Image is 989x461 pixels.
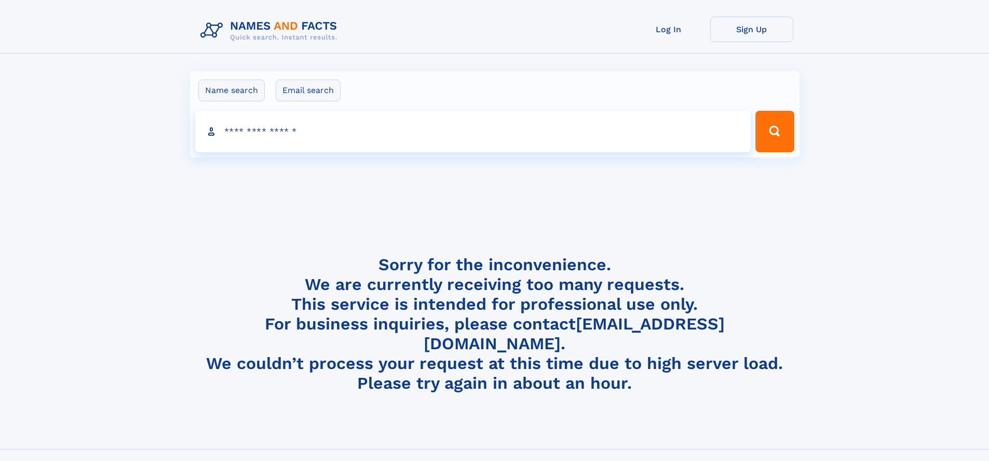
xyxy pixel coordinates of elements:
[195,111,751,152] input: search input
[755,111,794,152] button: Search Button
[627,17,710,42] a: Log In
[276,80,341,101] label: Email search
[710,17,793,42] a: Sign Up
[198,80,265,101] label: Name search
[196,17,346,45] img: Logo Names and Facts
[196,255,793,393] h4: Sorry for the inconvenience. We are currently receiving too many requests. This service is intend...
[424,314,725,353] a: [EMAIL_ADDRESS][DOMAIN_NAME]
